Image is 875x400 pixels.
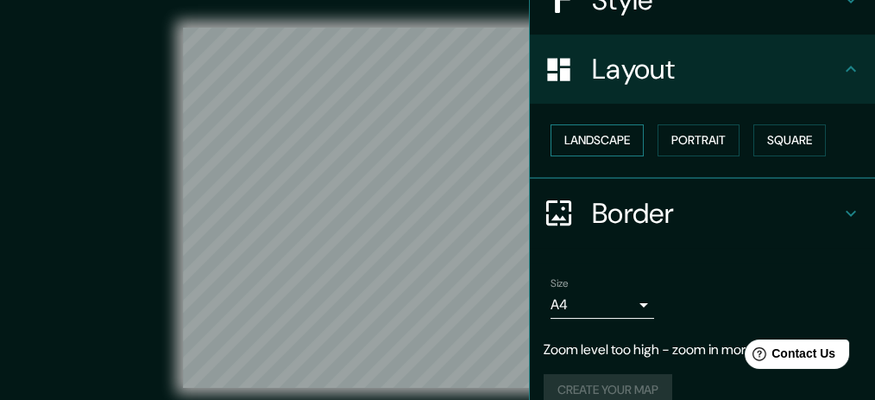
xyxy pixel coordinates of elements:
[592,52,840,86] h4: Layout
[551,291,654,319] div: A4
[753,124,826,156] button: Square
[592,196,840,231] h4: Border
[551,124,644,156] button: Landscape
[530,35,875,104] div: Layout
[183,28,692,388] canvas: Map
[530,179,875,248] div: Border
[551,276,569,290] label: Size
[721,333,856,381] iframe: Help widget launcher
[658,124,740,156] button: Portrait
[544,340,861,360] p: Zoom level too high - zoom in more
